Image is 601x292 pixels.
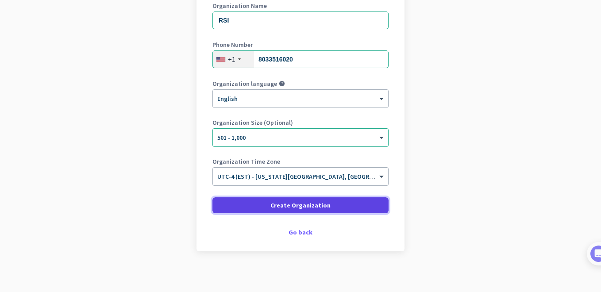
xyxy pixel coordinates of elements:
input: What is the name of your organization? [212,12,389,29]
span: Create Organization [270,201,331,210]
label: Organization Name [212,3,389,9]
label: Organization Time Zone [212,158,389,165]
label: Phone Number [212,42,389,48]
input: 201-555-0123 [212,50,389,68]
div: Go back [212,229,389,235]
label: Organization language [212,81,277,87]
button: Create Organization [212,197,389,213]
i: help [279,81,285,87]
div: +1 [228,55,235,64]
label: Organization Size (Optional) [212,119,389,126]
